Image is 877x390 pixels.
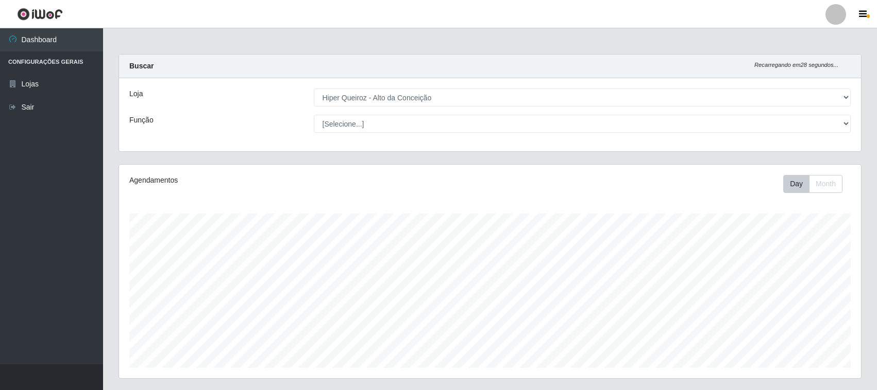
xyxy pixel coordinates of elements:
div: First group [783,175,842,193]
label: Loja [129,88,143,99]
button: Day [783,175,809,193]
strong: Buscar [129,62,154,70]
i: Recarregando em 28 segundos... [754,62,838,68]
img: CoreUI Logo [17,8,63,21]
div: Toolbar with button groups [783,175,851,193]
button: Month [809,175,842,193]
div: Agendamentos [129,175,421,186]
label: Função [129,115,154,126]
